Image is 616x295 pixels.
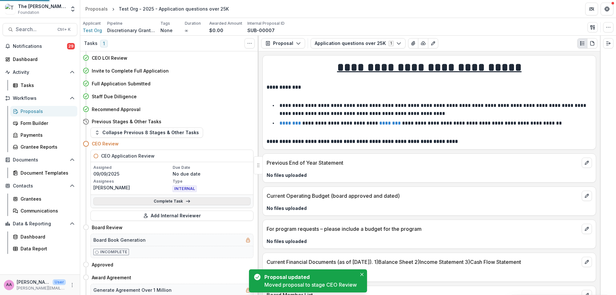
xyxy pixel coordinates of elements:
[6,283,12,287] div: Annie Axe
[53,279,66,285] p: User
[10,80,77,91] a: Tasks
[582,158,592,168] button: edit
[13,221,67,227] span: Data & Reporting
[21,195,72,202] div: Grantees
[209,21,242,26] p: Awarded Amount
[13,56,72,63] div: Dashboard
[267,225,579,233] p: For program requests – please include a budget for the program
[92,93,137,100] h4: Staff Due Dilligence
[90,211,253,221] button: Add Internal Reviewer
[92,80,150,87] h4: Full Application Submitted
[585,3,598,15] button: Partners
[267,172,592,178] p: No files uploaded
[3,67,77,77] button: Open Activity
[107,21,123,26] p: Pipeline
[68,3,77,15] button: Open entity switcher
[582,224,592,234] button: edit
[582,191,592,201] button: edit
[3,23,77,36] button: Search...
[93,287,172,293] h5: Generate Agreement Over 1 Million
[92,67,169,74] h4: Invite to Complete Full Application
[10,243,77,254] a: Data Report
[587,38,597,48] button: PDF view
[3,93,77,103] button: Open Workflows
[185,21,201,26] p: Duration
[209,27,223,34] p: $0.00
[83,4,110,13] a: Proposals
[10,205,77,216] a: Communications
[173,186,197,192] span: INTERNAL
[601,3,613,15] button: Get Help
[83,27,102,34] a: Test Org
[10,168,77,178] a: Document Templates
[173,165,251,170] p: Due Date
[84,41,98,46] h3: Tasks
[21,207,72,214] div: Communications
[577,38,587,48] button: Plaintext view
[21,169,72,176] div: Document Templates
[261,38,305,48] button: Proposal
[107,27,155,34] p: Discretionary Grants Pipeline
[173,178,251,184] p: Type
[160,21,170,26] p: Tags
[267,271,592,278] p: No files uploaded
[85,5,108,12] div: Proposals
[3,219,77,229] button: Open Data & Reporting
[92,261,113,268] h4: Approved
[10,194,77,204] a: Grantees
[267,159,579,167] p: Previous End of Year Statement
[311,38,406,48] button: Application questions over 25K1
[100,40,108,48] span: 1
[160,27,173,34] p: None
[13,157,67,163] span: Documents
[428,38,438,48] button: Edit as form
[93,178,171,184] p: Assignees
[3,41,77,51] button: Notifications29
[10,231,77,242] a: Dashboard
[3,155,77,165] button: Open Documents
[21,82,72,89] div: Tasks
[358,271,366,278] button: Close
[100,249,127,255] p: Incomplete
[10,142,77,152] a: Grantee Reports
[56,26,72,33] div: Ctrl + K
[17,285,66,291] p: [PERSON_NAME][EMAIL_ADDRESS][DOMAIN_NAME]
[93,170,171,177] p: 09/09/2025
[582,257,592,267] button: edit
[68,281,76,289] button: More
[93,197,251,205] a: Complete Task
[3,181,77,191] button: Open Contacts
[18,3,66,10] div: The [PERSON_NAME] Foundation Workflow Sandbox
[93,184,171,191] p: [PERSON_NAME]
[83,21,101,26] p: Applicant
[83,4,231,13] nav: breadcrumb
[67,43,75,49] span: 29
[90,127,203,138] button: Collapse Previous 8 Stages & Other Tasks
[93,237,146,243] h5: Board Book Generation
[92,274,131,281] h4: Award Agreement
[16,26,54,32] span: Search...
[17,279,50,285] p: [PERSON_NAME]
[185,27,188,34] p: ∞
[21,120,72,126] div: Form Builder
[247,21,285,26] p: Internal Proposal ID
[13,183,67,189] span: Contacts
[267,238,592,245] p: No files uploaded
[92,140,119,147] h4: CEO Review
[3,54,77,65] a: Dashboard
[21,108,72,115] div: Proposals
[21,245,72,252] div: Data Report
[21,132,72,138] div: Payments
[10,130,77,140] a: Payments
[21,143,72,150] div: Grantee Reports
[264,273,354,281] div: Proposal updated
[13,96,67,101] span: Workflows
[92,55,127,61] h4: CEO LOI Review
[603,38,613,48] button: Expand right
[10,106,77,117] a: Proposals
[10,118,77,128] a: Form Builder
[21,233,72,240] div: Dashboard
[92,118,161,125] h4: Previous Stages & Other Tasks
[173,170,251,177] p: No due date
